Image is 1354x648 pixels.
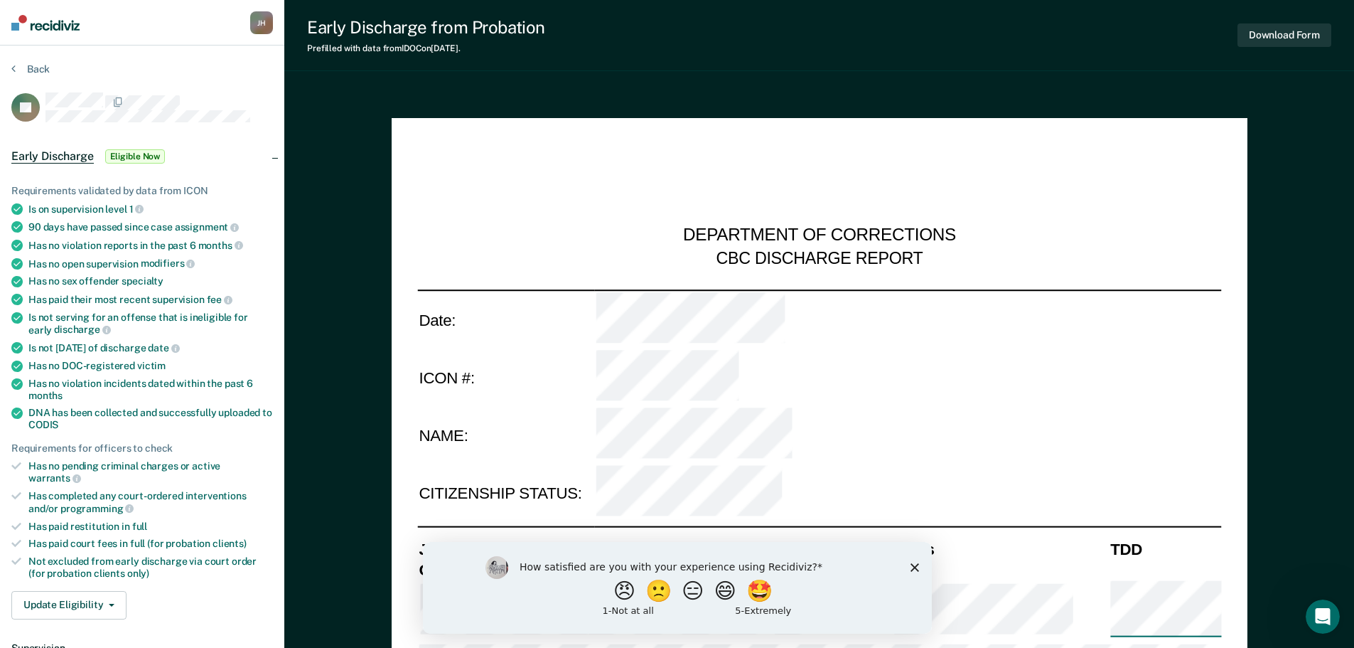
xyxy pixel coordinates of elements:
[28,360,273,372] div: Has no DOC-registered
[28,275,273,287] div: Has no sex offender
[54,324,111,335] span: discharge
[11,591,127,620] button: Update Eligibility
[28,472,81,484] span: warrants
[250,11,273,34] button: JH
[28,407,273,431] div: DNA has been collected and successfully uploaded to
[28,538,273,550] div: Has paid court fees in full (for probation
[198,240,243,251] span: months
[891,538,1108,559] th: Class
[28,378,273,402] div: Has no violation incidents dated within the past 6
[132,521,147,532] span: full
[137,360,166,371] span: victim
[417,290,594,349] td: Date:
[207,294,232,305] span: fee
[28,460,273,484] div: Has no pending criminal charges or active
[11,63,50,75] button: Back
[28,341,273,354] div: Is not [DATE] of discharge
[11,149,94,164] span: Early Discharge
[28,221,273,233] div: 90 days have passed since case
[28,521,273,533] div: Has paid restitution in
[1109,538,1221,559] th: TDD
[307,43,545,53] div: Prefilled with data from IDOC on [DATE] .
[423,542,932,634] iframe: Survey by Kim from Recidiviz
[683,225,956,248] div: DEPARTMENT OF CORRECTIONS
[28,390,63,401] span: months
[105,149,166,164] span: Eligible Now
[417,407,594,465] td: NAME:
[417,559,586,580] th: Offense Description
[1306,600,1340,634] iframe: Intercom live chat
[11,442,273,455] div: Requirements for officers to check
[28,312,273,336] div: Is not serving for an offense that is ineligible for early
[417,465,594,524] td: CITIZENSHIP STATUS:
[122,275,163,287] span: specialty
[60,503,134,514] span: programming
[417,349,594,407] td: ICON #:
[307,17,545,38] div: Early Discharge from Probation
[1237,23,1331,47] button: Download Form
[586,538,770,559] th: Cause Number
[28,239,273,252] div: Has no violation reports in the past 6
[141,257,195,269] span: modifiers
[250,11,273,34] div: J H
[129,203,144,215] span: 1
[28,257,273,270] div: Has no open supervision
[28,203,273,216] div: Is on supervision level
[28,556,273,580] div: Not excluded from early discharge via court order (for probation clients
[417,538,586,559] th: Jurisdiction
[127,568,149,579] span: only)
[771,538,892,559] th: Charge Count
[716,248,923,269] div: CBC DISCHARGE REPORT
[28,419,58,430] span: CODIS
[28,293,273,306] div: Has paid their most recent supervision
[175,221,239,233] span: assignment
[148,342,179,354] span: date
[28,490,273,514] div: Has completed any court-ordered interventions and/or
[213,538,247,549] span: clients)
[11,15,80,31] img: Recidiviz
[11,185,273,197] div: Requirements validated by data from ICON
